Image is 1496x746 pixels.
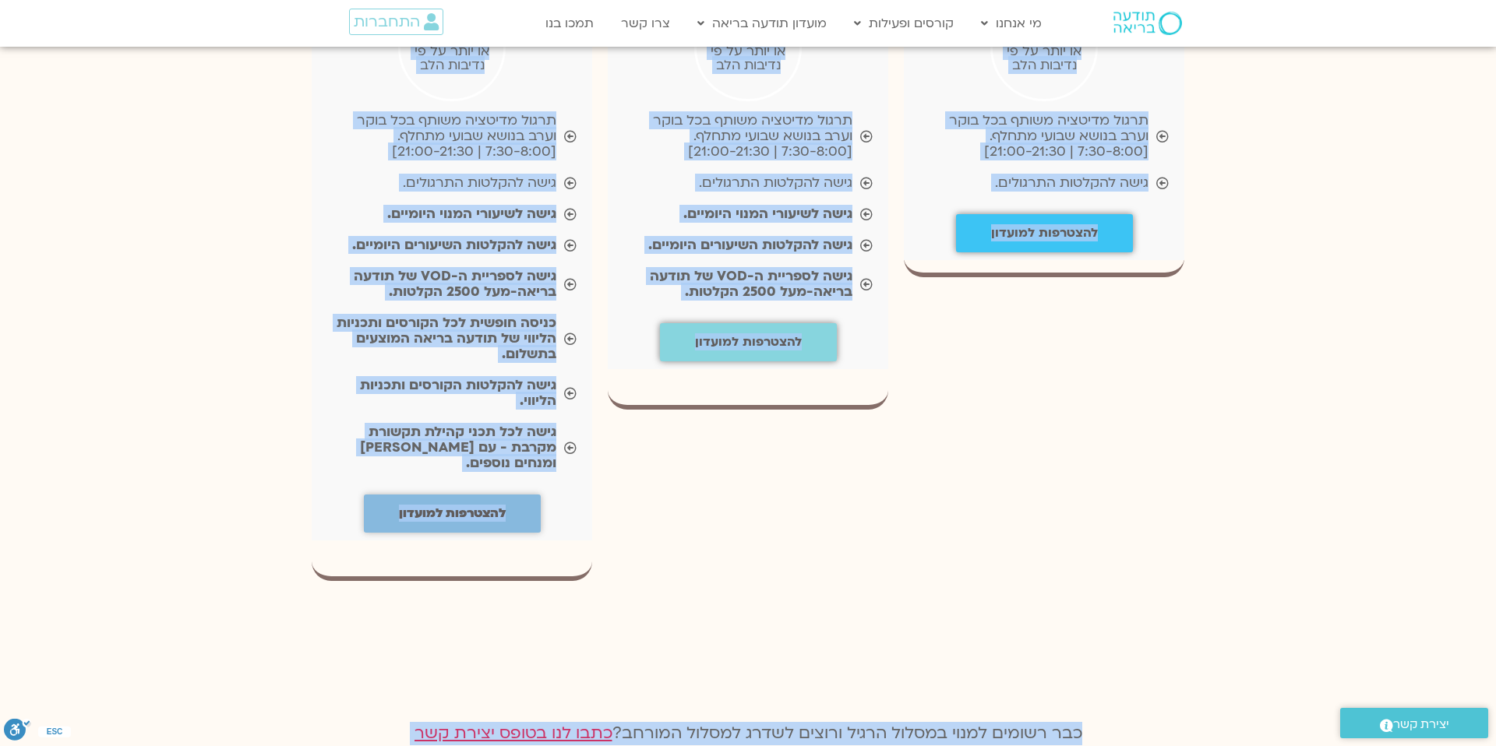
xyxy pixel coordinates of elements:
a: מועדון תודעה בריאה [690,9,834,38]
b: להצטרפות למועדון [991,224,1098,241]
b: גישה לשיעורי המנוי היומיים. [387,205,556,223]
a: להצטרפות למועדון [660,323,837,361]
span: או יותר על פי נדיבות הלב [711,42,785,74]
a: מי אנחנו [973,9,1050,38]
a: כתבו לנו בטופס יצירת קשר [415,722,612,744]
a: צרו קשר [613,9,678,38]
h4: כבר רשומים למנוי במסלול הרגיל ורוצים לשדרג למסלול המורחב? [312,723,1184,745]
span: או יותר על פי נדיבות הלב [415,42,489,74]
span: גישה להקלטות התרגולים. [699,175,852,191]
b: גישה לשיעורי המנוי היומיים. [683,205,852,223]
span: או יותר על פי נדיבות הלב [1007,42,1081,74]
span: יצירת קשר [1393,714,1449,735]
a: קורסים ופעילות [846,9,961,38]
img: תודעה בריאה [1113,12,1182,35]
span: התחברות [354,13,420,30]
b: להצטרפות למועדון [695,333,802,350]
span: גישה להקלטות התרגולים. [995,175,1148,191]
span: תרגול מדיטציה משותף בכל בוקר וערב בנושא שבועי מתחלף. [7:30-8:00 | 21:00-21:30] [919,113,1148,160]
span: גישה להקלטות התרגולים. [403,175,556,191]
b: להצטרפות למועדון [399,505,506,522]
b: גישה לספריית ה-VOD של תודעה בריאה-מעל 2500 הקלטות. [650,267,852,301]
a: להצטרפות למועדון [364,494,541,533]
b: גישה להקלטות השיעורים היומיים. [648,236,852,254]
a: יצירת קשר [1340,708,1488,738]
span: תרגול מדיטציה משותף בכל בוקר וערב בנושא שבועי מתחלף. [7:30-8:00 | 21:00-21:30] [327,113,556,160]
b: גישה להקלטות הקורסים ותכניות הליווי. [360,376,556,410]
b: גישה לכל תכני קהילת תקשורת מקרבת - עם [PERSON_NAME] ומנחים נוספים. [360,423,556,472]
a: להצטרפות למועדון [956,214,1133,252]
span: תרגול מדיטציה משותף בכל בוקר וערב בנושא שבועי מתחלף. [7:30-8:00 | 21:00-21:30] [623,113,852,160]
b: גישה לספריית ה-VOD של תודעה בריאה-מעל 2500 הקלטות. [354,267,556,301]
b: גישה להקלטות השיעורים היומיים. [352,236,556,254]
a: התחברות [349,9,443,35]
a: תמכו בנו [538,9,602,38]
b: כניסה חופשית לכל הקורסים ותכניות הליווי של תודעה בריאה המוצעים בתשלום. [337,314,556,363]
